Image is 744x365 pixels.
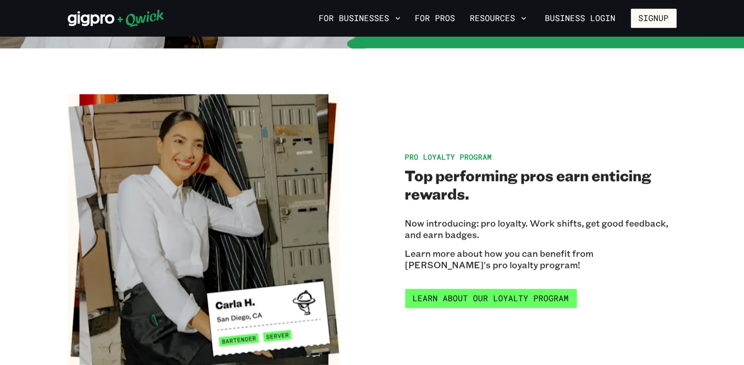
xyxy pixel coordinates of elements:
[405,248,677,271] p: Learn more about how you can benefit from [PERSON_NAME]'s pro loyalty program!
[405,166,677,203] h2: Top performing pros earn enticing rewards.
[405,218,677,240] p: Now introducing: pro loyalty. Work shifts, get good feedback, and earn badges.
[315,11,404,26] button: For Businesses
[538,9,624,28] a: Business Login
[631,9,677,28] button: Signup
[405,152,492,162] span: Pro Loyalty Program
[405,289,577,308] a: Learn about our Loyalty Program
[412,11,459,26] a: For Pros
[467,11,530,26] button: Resources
